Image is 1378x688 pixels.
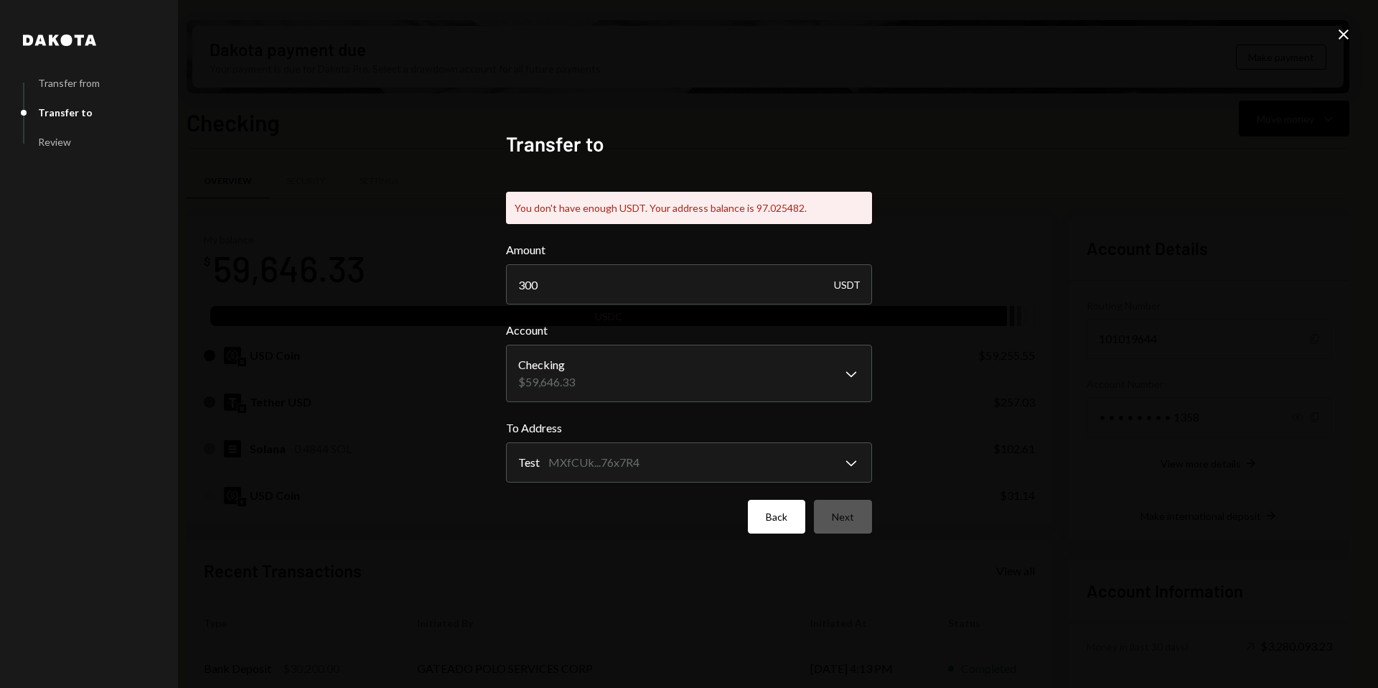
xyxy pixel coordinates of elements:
[548,454,639,471] div: MXfCUk...76x7R4
[506,442,872,483] button: To Address
[506,322,872,339] label: Account
[38,106,93,118] div: Transfer to
[506,419,872,437] label: To Address
[506,345,872,402] button: Account
[38,77,100,89] div: Transfer from
[38,136,71,148] div: Review
[506,192,872,224] div: You don't have enough USDT. Your address balance is 97.025482.
[834,264,861,305] div: USDT
[748,500,805,534] button: Back
[506,130,872,158] h2: Transfer to
[506,241,872,259] label: Amount
[506,264,872,305] input: Enter amount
